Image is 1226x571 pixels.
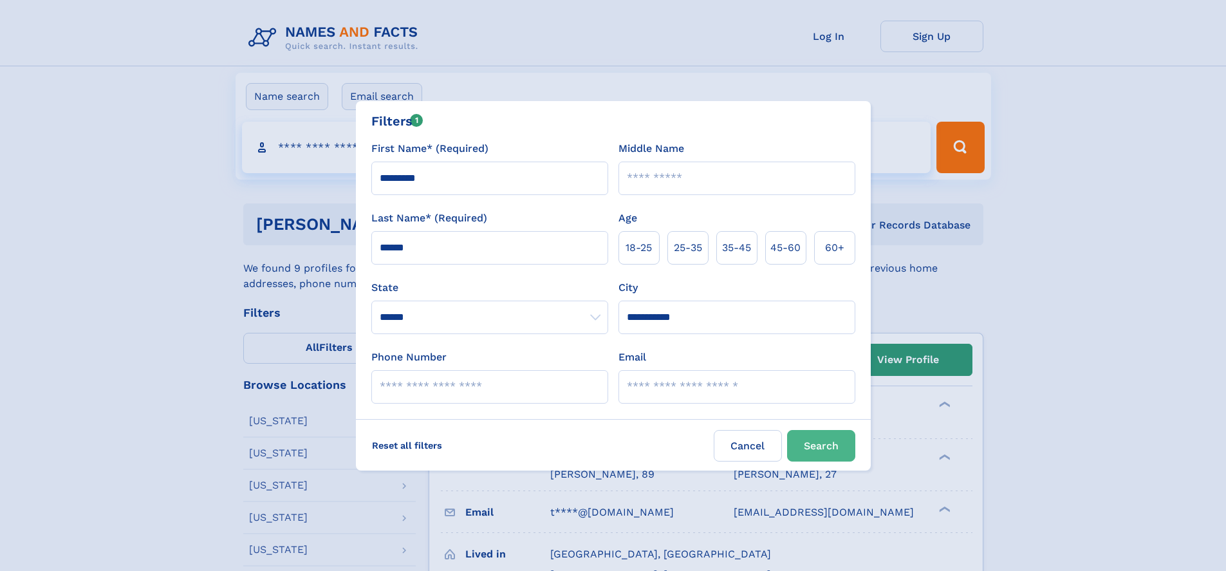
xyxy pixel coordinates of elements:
[371,280,608,295] label: State
[722,240,751,256] span: 35‑45
[371,211,487,226] label: Last Name* (Required)
[825,240,844,256] span: 60+
[371,350,447,365] label: Phone Number
[618,211,637,226] label: Age
[371,141,488,156] label: First Name* (Required)
[618,141,684,156] label: Middle Name
[770,240,801,256] span: 45‑60
[674,240,702,256] span: 25‑35
[618,280,638,295] label: City
[787,430,855,462] button: Search
[626,240,652,256] span: 18‑25
[714,430,782,462] label: Cancel
[371,111,423,131] div: Filters
[618,350,646,365] label: Email
[364,430,450,461] label: Reset all filters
